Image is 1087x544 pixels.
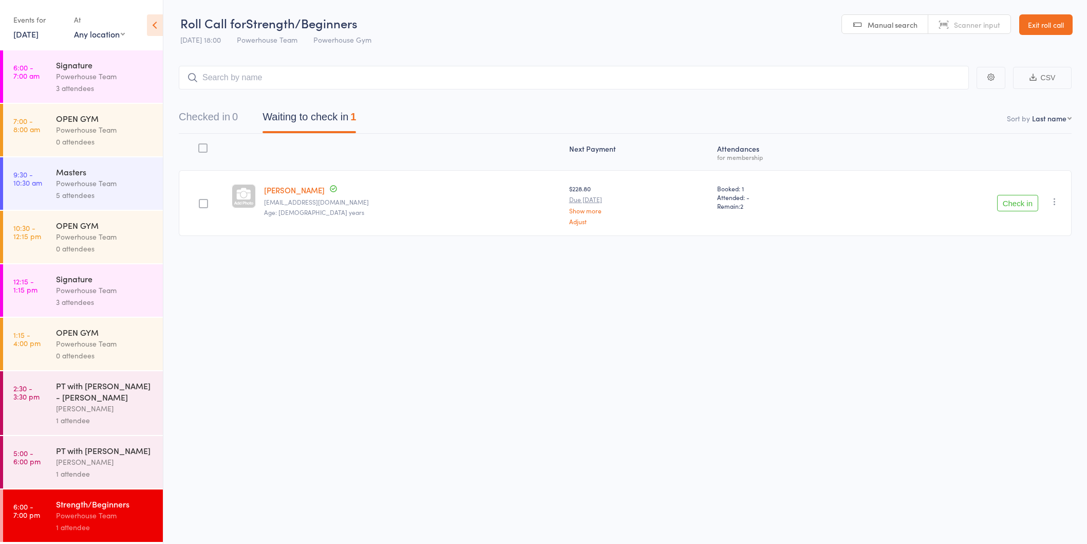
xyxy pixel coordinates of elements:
label: Sort by [1007,113,1030,123]
a: 2:30 -3:30 pmPT with [PERSON_NAME] - [PERSON_NAME][PERSON_NAME]1 attendee [3,371,163,435]
span: [DATE] 18:00 [180,34,221,45]
input: Search by name [179,66,969,89]
time: 5:00 - 6:00 pm [13,449,41,465]
span: Remain: [717,202,855,210]
div: Next Payment [565,138,714,166]
a: 10:30 -12:15 pmOPEN GYMPowerhouse Team0 attendees [3,211,163,263]
div: Powerhouse Team [56,124,154,136]
a: 12:15 -1:15 pmSignaturePowerhouse Team3 attendees [3,264,163,317]
div: 1 attendee [56,414,154,426]
div: for membership [717,154,855,160]
div: [PERSON_NAME] [56,456,154,468]
div: 0 [232,111,238,122]
div: Any location [74,28,125,40]
a: 7:00 -8:00 amOPEN GYMPowerhouse Team0 attendees [3,104,163,156]
div: Atten­dances [713,138,859,166]
div: 1 attendee [56,468,154,480]
a: [DATE] [13,28,39,40]
div: 5 attendees [56,189,154,201]
div: Events for [13,11,64,28]
div: OPEN GYM [56,220,154,231]
div: Signature [56,273,154,284]
a: 5:00 -6:00 pmPT with [PERSON_NAME][PERSON_NAME]1 attendee [3,436,163,488]
div: Powerhouse Team [56,70,154,82]
button: CSV [1013,67,1072,89]
div: Masters [56,166,154,177]
div: PT with [PERSON_NAME] - [PERSON_NAME] [56,380,154,403]
span: Strength/Beginners [246,14,358,31]
div: 1 [350,111,356,122]
div: 0 attendees [56,243,154,255]
div: Powerhouse Team [56,177,154,189]
a: 9:30 -10:30 amMastersPowerhouse Team5 attendees [3,157,163,210]
time: 1:15 - 4:00 pm [13,331,41,347]
div: Last name [1032,113,1066,123]
time: 7:00 - 8:00 am [13,117,40,133]
a: 1:15 -4:00 pmOPEN GYMPowerhouse Team0 attendees [3,318,163,370]
a: Adjust [569,218,709,225]
span: Booked: 1 [717,184,855,193]
div: OPEN GYM [56,113,154,124]
a: 6:00 -7:00 pmStrength/BeginnersPowerhouse Team1 attendee [3,489,163,542]
div: $228.80 [569,184,709,225]
a: Exit roll call [1019,14,1073,35]
a: Show more [569,207,709,214]
a: [PERSON_NAME] [264,185,325,195]
span: 2 [740,202,743,210]
div: Signature [56,59,154,70]
div: 3 attendees [56,82,154,94]
time: 2:30 - 3:30 pm [13,384,40,401]
time: 6:00 - 7:00 pm [13,502,40,519]
button: Check in [997,195,1038,211]
small: Due [DATE] [569,196,709,203]
span: Roll Call for [180,14,246,31]
span: Scanner input [954,20,1000,30]
small: philippalouey@gmail.com [264,198,561,206]
div: Powerhouse Team [56,231,154,243]
span: Age: [DEMOGRAPHIC_DATA] years [264,208,364,216]
div: Strength/Beginners [56,498,154,510]
a: 6:00 -7:00 amSignaturePowerhouse Team3 attendees [3,50,163,103]
div: Powerhouse Team [56,510,154,521]
span: Manual search [868,20,917,30]
button: Checked in0 [179,106,238,133]
div: Powerhouse Team [56,284,154,296]
span: Attended: - [717,193,855,202]
span: Powerhouse Team [237,34,297,45]
div: 0 attendees [56,350,154,361]
div: At [74,11,125,28]
time: 12:15 - 1:15 pm [13,277,38,294]
div: Powerhouse Team [56,338,154,350]
span: Powerhouse Gym [313,34,371,45]
div: OPEN GYM [56,327,154,338]
div: 3 attendees [56,296,154,308]
time: 9:30 - 10:30 am [13,170,42,187]
time: 6:00 - 7:00 am [13,63,40,80]
time: 10:30 - 12:15 pm [13,224,41,240]
div: 1 attendee [56,521,154,533]
div: [PERSON_NAME] [56,403,154,414]
div: 0 attendees [56,136,154,148]
div: PT with [PERSON_NAME] [56,445,154,456]
button: Waiting to check in1 [263,106,356,133]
